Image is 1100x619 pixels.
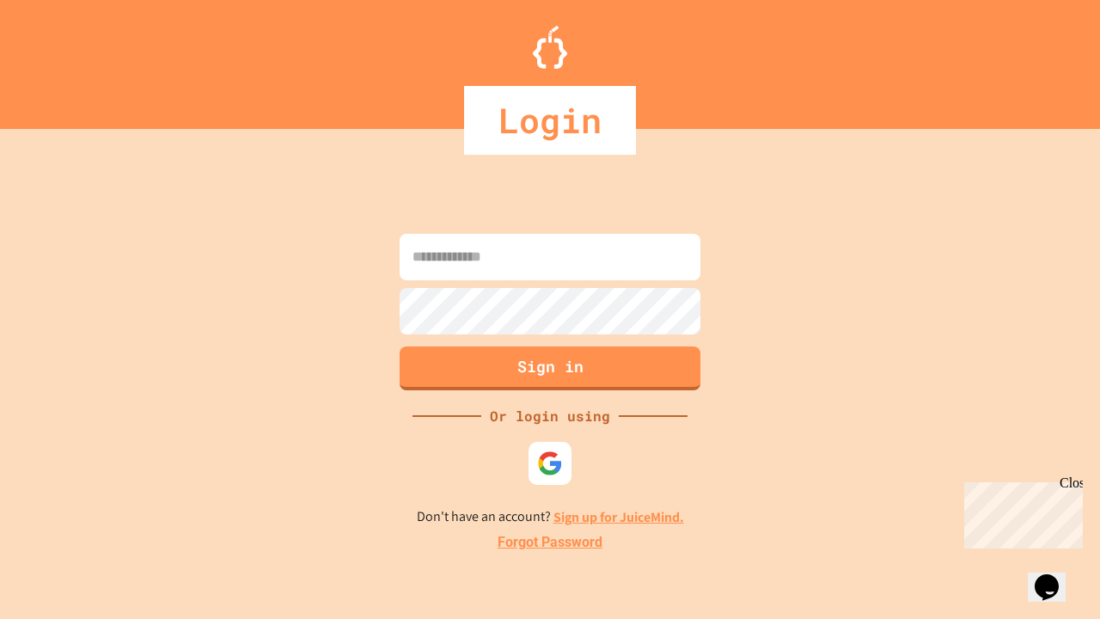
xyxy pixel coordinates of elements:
a: Forgot Password [498,532,602,553]
img: Logo.svg [533,26,567,69]
iframe: chat widget [1028,550,1083,602]
div: Login [464,86,636,155]
iframe: chat widget [957,475,1083,549]
div: Chat with us now!Close [7,7,119,109]
p: Don't have an account? [417,506,684,528]
a: Sign up for JuiceMind. [553,508,684,526]
div: Or login using [481,406,619,426]
img: google-icon.svg [537,450,563,476]
button: Sign in [400,346,700,390]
